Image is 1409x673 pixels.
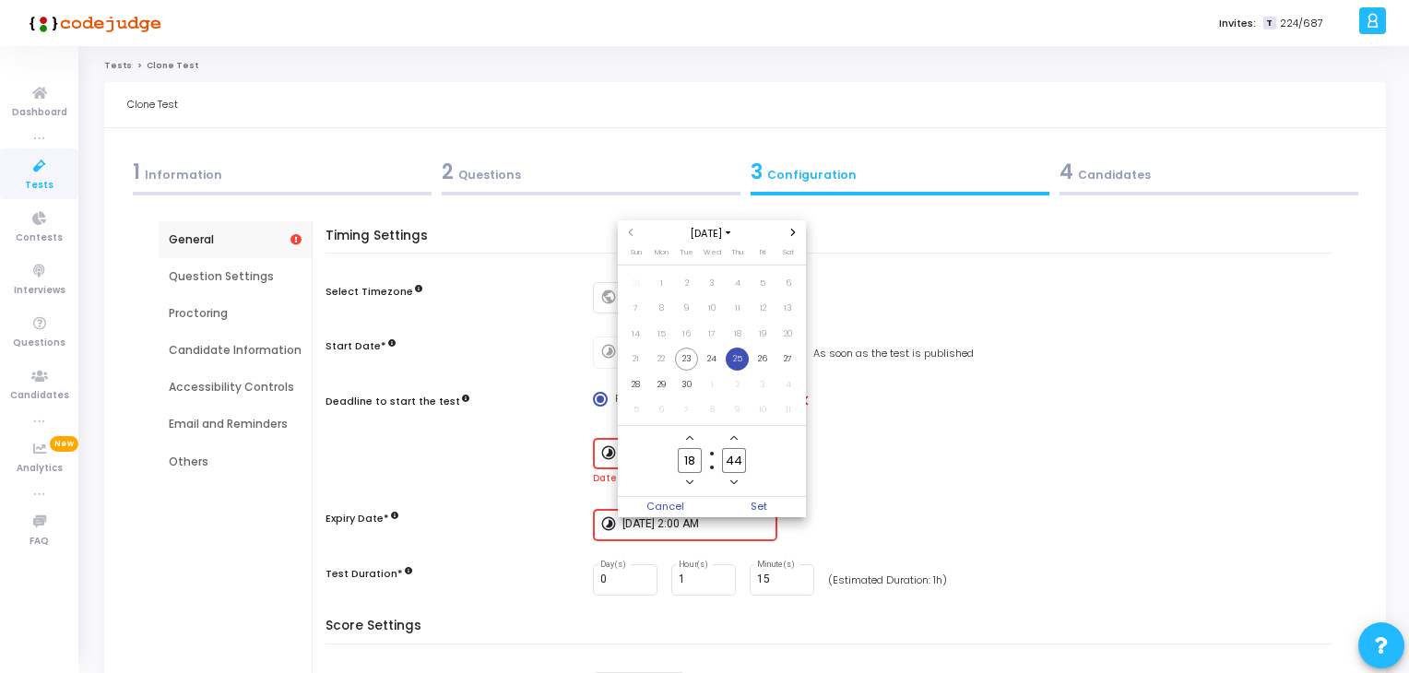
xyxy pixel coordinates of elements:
td: September 21, 2025 [623,347,649,372]
td: September 24, 2025 [699,347,725,372]
span: 12 [752,297,775,320]
span: 18 [726,323,749,346]
td: September 5, 2025 [750,270,776,296]
td: September 14, 2025 [623,321,649,347]
span: 4 [776,373,799,396]
span: 9 [675,297,698,320]
span: 24 [701,348,724,371]
span: 7 [624,297,647,320]
th: Monday [648,246,674,265]
td: October 7, 2025 [674,397,700,423]
th: Saturday [776,246,801,265]
span: 21 [624,348,647,371]
td: September 29, 2025 [648,372,674,397]
span: Fri [760,247,765,257]
span: 4 [726,272,749,295]
span: 28 [624,373,647,396]
span: 27 [776,348,799,371]
td: September 18, 2025 [725,321,751,347]
td: September 15, 2025 [648,321,674,347]
span: Wed [704,247,721,257]
td: September 1, 2025 [648,270,674,296]
td: September 19, 2025 [750,321,776,347]
td: September 22, 2025 [648,347,674,372]
td: September 16, 2025 [674,321,700,347]
button: Previous month [623,225,639,241]
span: Thu [731,247,743,257]
td: September 27, 2025 [776,347,801,372]
td: October 2, 2025 [725,372,751,397]
span: 7 [675,398,698,421]
span: 9 [726,398,749,421]
td: October 3, 2025 [750,372,776,397]
td: September 26, 2025 [750,347,776,372]
td: September 28, 2025 [623,372,649,397]
button: Set [712,497,806,517]
span: 15 [650,323,673,346]
button: Cancel [618,497,712,517]
span: 5 [624,398,647,421]
td: September 6, 2025 [776,270,801,296]
td: September 8, 2025 [648,296,674,322]
th: Friday [750,246,776,265]
td: September 17, 2025 [699,321,725,347]
span: 6 [650,398,673,421]
td: September 7, 2025 [623,296,649,322]
td: September 3, 2025 [699,270,725,296]
span: 1 [701,373,724,396]
span: [DATE] [684,226,739,242]
td: October 1, 2025 [699,372,725,397]
span: 19 [752,323,775,346]
td: September 30, 2025 [674,372,700,397]
span: 25 [726,348,749,371]
td: October 10, 2025 [750,397,776,423]
span: 3 [752,373,775,396]
td: September 11, 2025 [725,296,751,322]
span: 11 [726,297,749,320]
span: 30 [675,373,698,396]
th: Sunday [623,246,649,265]
span: Sat [783,247,794,257]
td: September 12, 2025 [750,296,776,322]
span: 17 [701,323,724,346]
td: October 9, 2025 [725,397,751,423]
td: October 8, 2025 [699,397,725,423]
button: Add a hour [682,431,698,446]
td: September 4, 2025 [725,270,751,296]
span: 8 [650,297,673,320]
button: Next month [786,225,801,241]
span: 23 [675,348,698,371]
td: August 31, 2025 [623,270,649,296]
span: 10 [701,297,724,320]
span: 13 [776,297,799,320]
span: 10 [752,398,775,421]
span: 14 [624,323,647,346]
span: 1 [650,272,673,295]
td: September 2, 2025 [674,270,700,296]
span: 31 [624,272,647,295]
span: Tue [680,247,693,257]
span: 22 [650,348,673,371]
span: Mon [655,247,669,257]
td: September 23, 2025 [674,347,700,372]
th: Wednesday [699,246,725,265]
td: September 25, 2025 [725,347,751,372]
td: September 9, 2025 [674,296,700,322]
span: 2 [726,373,749,396]
button: Add a minute [727,431,742,446]
span: 16 [675,323,698,346]
td: October 4, 2025 [776,372,801,397]
td: September 10, 2025 [699,296,725,322]
span: 5 [752,272,775,295]
button: Choose month and year [684,226,739,242]
td: September 20, 2025 [776,321,801,347]
span: 11 [776,398,799,421]
span: 26 [752,348,775,371]
span: 8 [701,398,724,421]
span: 29 [650,373,673,396]
td: October 11, 2025 [776,397,801,423]
th: Tuesday [674,246,700,265]
td: September 13, 2025 [776,296,801,322]
td: October 6, 2025 [648,397,674,423]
